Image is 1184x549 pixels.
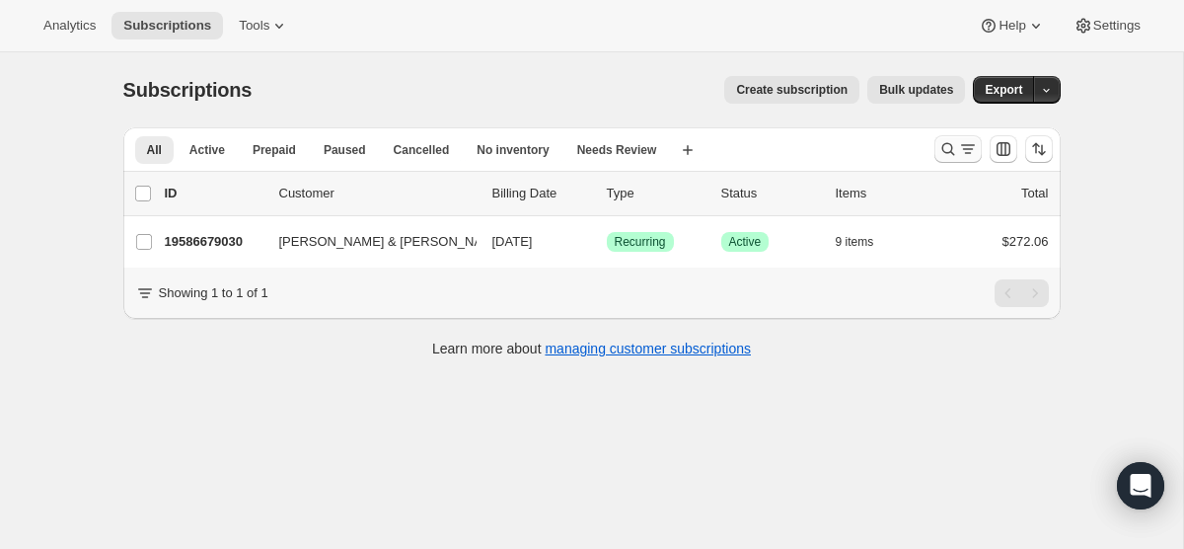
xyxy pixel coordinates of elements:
p: Customer [279,184,477,203]
p: ID [165,184,263,203]
span: No inventory [477,142,549,158]
button: Create new view [672,136,703,164]
button: [PERSON_NAME] & [PERSON_NAME] Wish [PERSON_NAME] [267,226,465,258]
button: Tools [227,12,301,39]
button: Subscriptions [111,12,223,39]
button: 9 items [836,228,896,256]
div: Items [836,184,934,203]
span: Analytics [43,18,96,34]
span: Create subscription [736,82,848,98]
button: Customize table column order and visibility [990,135,1017,163]
button: Sort the results [1025,135,1053,163]
span: Active [189,142,225,158]
p: Total [1021,184,1048,203]
div: 19586679030[PERSON_NAME] & [PERSON_NAME] Wish [PERSON_NAME][DATE]SuccessRecurringSuccessActive9 i... [165,228,1049,256]
span: Subscriptions [123,79,253,101]
div: IDCustomerBilling DateTypeStatusItemsTotal [165,184,1049,203]
a: managing customer subscriptions [545,341,751,356]
p: Status [721,184,820,203]
div: Type [607,184,705,203]
button: Analytics [32,12,108,39]
button: Create subscription [724,76,859,104]
span: $272.06 [1002,234,1049,249]
button: Help [967,12,1057,39]
span: Active [729,234,762,250]
div: Open Intercom Messenger [1117,462,1164,510]
span: Subscriptions [123,18,211,34]
span: Paused [324,142,366,158]
span: Cancelled [394,142,450,158]
button: Settings [1062,12,1152,39]
nav: Pagination [995,279,1049,307]
span: All [147,142,162,158]
span: [PERSON_NAME] & [PERSON_NAME] Wish [PERSON_NAME] [279,232,647,252]
span: Recurring [615,234,666,250]
span: 9 items [836,234,874,250]
span: Needs Review [577,142,657,158]
p: Showing 1 to 1 of 1 [159,283,268,303]
span: [DATE] [492,234,533,249]
button: Bulk updates [867,76,965,104]
span: Settings [1093,18,1141,34]
span: Bulk updates [879,82,953,98]
p: 19586679030 [165,232,263,252]
p: Learn more about [432,339,751,358]
button: Search and filter results [934,135,982,163]
span: Export [985,82,1022,98]
span: Tools [239,18,269,34]
span: Prepaid [253,142,296,158]
button: Export [973,76,1034,104]
p: Billing Date [492,184,591,203]
span: Help [999,18,1025,34]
